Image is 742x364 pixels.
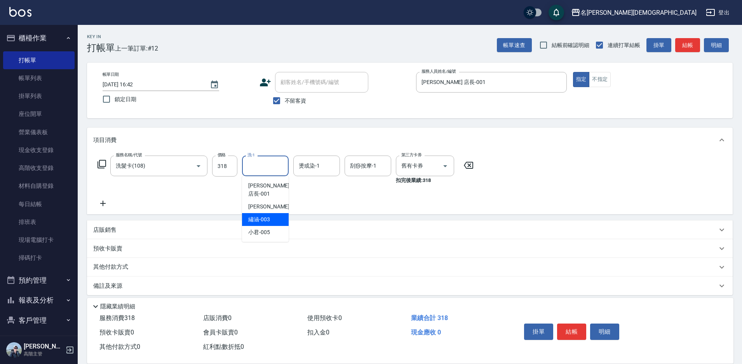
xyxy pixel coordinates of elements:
[6,342,22,358] img: Person
[115,95,136,103] span: 鎖定日期
[103,78,202,91] input: YYYY/MM/DD hh:mm
[100,303,135,311] p: 隱藏業績明細
[3,87,75,105] a: 掛單列表
[307,329,329,336] span: 扣入金 0
[87,42,115,53] h3: 打帳單
[24,350,63,357] p: 高階主管
[646,38,671,52] button: 掛單
[580,8,697,17] div: 名[PERSON_NAME][DEMOGRAPHIC_DATA]
[589,72,611,87] button: 不指定
[3,249,75,267] a: 掃碼打卡
[3,231,75,249] a: 現場電腦打卡
[205,75,224,94] button: Choose date, selected date is 2025-10-11
[3,290,75,310] button: 報表及分析
[87,128,733,152] div: 項目消費
[3,141,75,159] a: 現金收支登錄
[422,68,456,74] label: 服務人員姓名/編號
[93,136,117,144] p: 項目消費
[248,228,270,236] span: 小君 -005
[285,97,307,105] span: 不留客資
[590,324,619,340] button: 明細
[396,176,459,184] p: 扣完後業績: 318
[3,105,75,123] a: 座位開單
[3,213,75,231] a: 排班表
[116,152,142,158] label: 服務名稱/代號
[3,123,75,141] a: 營業儀表板
[87,258,733,276] div: 其他付款方式
[3,270,75,290] button: 預約管理
[99,343,140,350] span: 其他付款方式 0
[203,329,238,336] span: 會員卡販賣 0
[524,324,553,340] button: 掛單
[93,282,122,290] p: 備註及來源
[401,152,422,158] label: 第三方卡券
[218,152,226,158] label: 價格
[248,203,300,211] span: [PERSON_NAME] -002
[93,263,132,271] p: 其他付款方式
[557,324,586,340] button: 結帳
[248,215,270,224] span: 繡涵 -003
[87,220,733,239] div: 店販銷售
[93,245,122,253] p: 預收卡販賣
[307,314,342,322] span: 使用預收卡 0
[704,38,729,52] button: 明細
[24,343,63,350] h5: [PERSON_NAME]
[99,314,135,322] span: 服務消費 318
[203,314,232,322] span: 店販消費 0
[3,195,75,213] a: 每日結帳
[3,51,75,69] a: 打帳單
[411,329,441,336] span: 現金應收 0
[552,41,590,49] span: 結帳前確認明細
[87,276,733,295] div: 備註及來源
[115,44,159,53] span: 上一筆訂單:#12
[3,159,75,177] a: 高階收支登錄
[3,310,75,331] button: 客戶管理
[87,34,115,39] h2: Key In
[703,5,733,20] button: 登出
[608,41,640,49] span: 連續打單結帳
[3,177,75,195] a: 材料自購登錄
[568,5,700,21] button: 名[PERSON_NAME][DEMOGRAPHIC_DATA]
[497,38,532,52] button: 帳單速查
[247,152,255,158] label: 洗-1
[573,72,590,87] button: 指定
[3,28,75,48] button: 櫃檯作業
[192,160,205,172] button: Open
[87,239,733,258] div: 預收卡販賣
[103,72,119,77] label: 帳單日期
[439,160,451,172] button: Open
[3,330,75,350] button: 員工及薪資
[93,226,117,234] p: 店販銷售
[675,38,700,52] button: 結帳
[411,314,448,322] span: 業績合計 318
[99,329,134,336] span: 預收卡販賣 0
[248,182,289,198] span: [PERSON_NAME] 店長 -001
[549,5,564,20] button: save
[3,69,75,87] a: 帳單列表
[9,7,31,17] img: Logo
[203,343,244,350] span: 紅利點數折抵 0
